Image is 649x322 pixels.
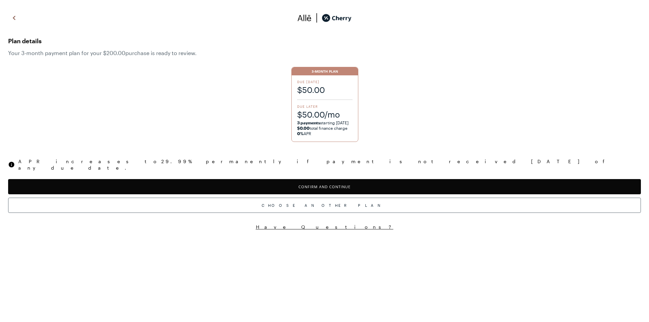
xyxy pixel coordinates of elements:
[18,158,641,171] span: APR increases to 29.99 % permanently if payment is not received [DATE] of any due date.
[297,131,304,136] strong: 0%
[8,35,641,46] span: Plan details
[292,67,358,75] div: 3-Month Plan
[297,126,348,130] span: total finance charge
[8,179,641,194] button: Confirm and Continue
[297,131,311,136] span: APR
[297,13,312,23] img: svg%3e
[297,79,353,84] span: Due [DATE]
[297,126,310,130] strong: $0.00
[8,161,15,168] img: svg%3e
[297,120,320,125] strong: 3 payments
[8,50,641,56] span: Your 3 -month payment plan for your $200.00 purchase is ready to review.
[8,198,641,213] div: Choose Another Plan
[297,104,353,109] span: Due Later
[322,13,352,23] img: cherry_black_logo-DrOE_MJI.svg
[297,120,349,125] span: starting [DATE]
[297,109,353,120] span: $50.00/mo
[8,224,641,230] button: Have Questions?
[297,84,353,95] span: $50.00
[10,13,18,23] img: svg%3e
[312,13,322,23] img: svg%3e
